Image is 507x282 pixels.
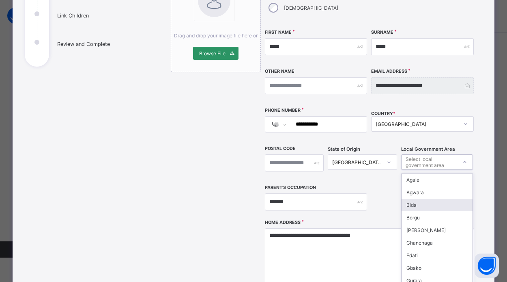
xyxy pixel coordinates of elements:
[406,154,456,170] div: Select local government area
[265,69,294,74] label: Other Name
[402,199,472,211] div: Bida
[371,30,393,35] label: Surname
[402,262,472,274] div: Gbako
[284,5,338,11] label: [DEMOGRAPHIC_DATA]
[174,33,258,39] span: Drag and drop your image file here or
[402,186,472,199] div: Agwara
[328,146,360,152] span: State of Origin
[265,220,301,225] label: Home Address
[402,211,472,224] div: Borgu
[371,111,395,116] span: COUNTRY
[402,236,472,249] div: Chanchaga
[402,249,472,262] div: Edati
[402,224,472,236] div: [PERSON_NAME]
[376,121,459,127] div: [GEOGRAPHIC_DATA]
[265,146,296,151] label: Postal Code
[265,30,292,35] label: First Name
[401,146,455,152] span: Local Government Area
[265,108,301,113] label: Phone Number
[402,174,472,186] div: Agaie
[199,50,226,56] span: Browse File
[332,159,382,165] div: [GEOGRAPHIC_DATA]
[371,69,407,74] label: Email Address
[265,185,316,190] label: Parent's Occupation
[475,254,499,278] button: Open asap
